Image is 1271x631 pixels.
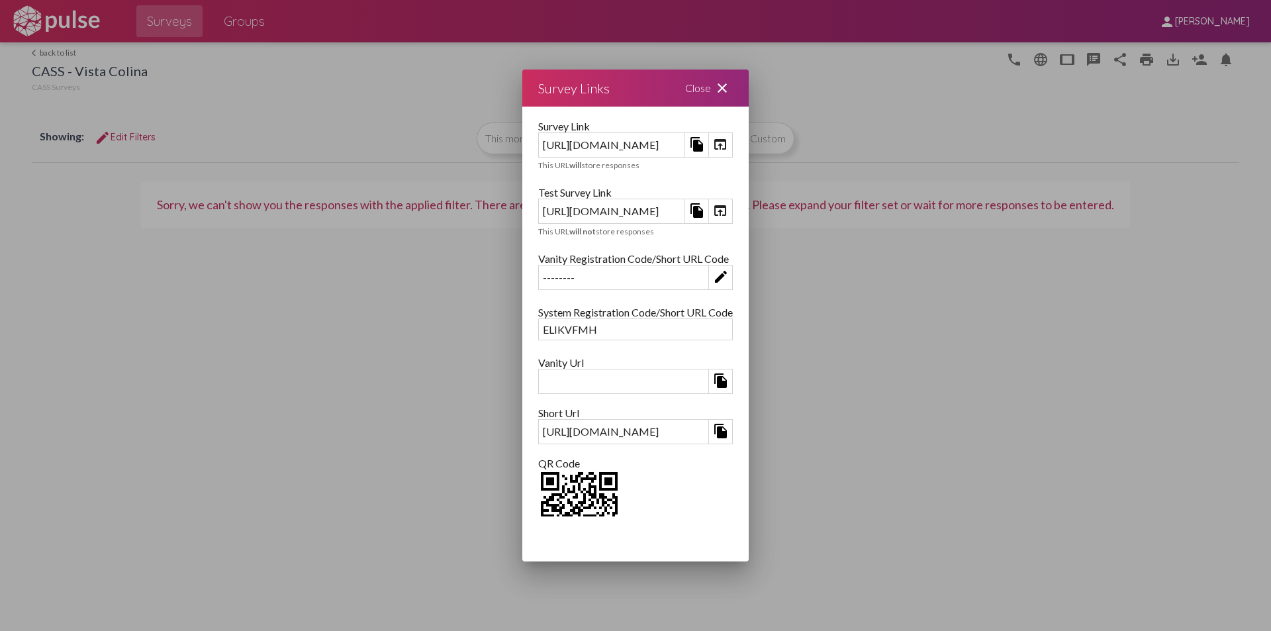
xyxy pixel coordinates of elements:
mat-icon: open_in_browser [712,203,728,218]
div: This URL store responses [538,226,733,236]
div: Survey Links [538,77,610,99]
div: Vanity Url [538,356,733,369]
mat-icon: file_copy [689,203,705,218]
mat-icon: open_in_browser [712,136,728,152]
div: Vanity Registration Code/Short URL Code [538,252,733,265]
div: QR Code [538,457,733,469]
b: will not [569,226,596,236]
div: Survey Link [538,120,733,132]
b: will [569,160,581,170]
mat-icon: edit [713,269,729,285]
div: Short Url [538,407,733,419]
mat-icon: close [714,80,730,96]
div: This URL store responses [538,160,733,170]
div: Close [669,70,749,107]
mat-icon: file_copy [713,373,729,389]
mat-icon: file_copy [689,136,705,152]
div: -------- [539,267,708,287]
div: [URL][DOMAIN_NAME] [539,134,684,155]
img: Z [538,469,620,552]
mat-icon: file_copy [713,423,729,439]
div: [URL][DOMAIN_NAME] [539,421,708,442]
div: System Registration Code/Short URL Code [538,306,733,318]
div: Test Survey Link [538,186,733,199]
div: [URL][DOMAIN_NAME] [539,201,684,221]
div: ELIKVFMH [539,319,732,340]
